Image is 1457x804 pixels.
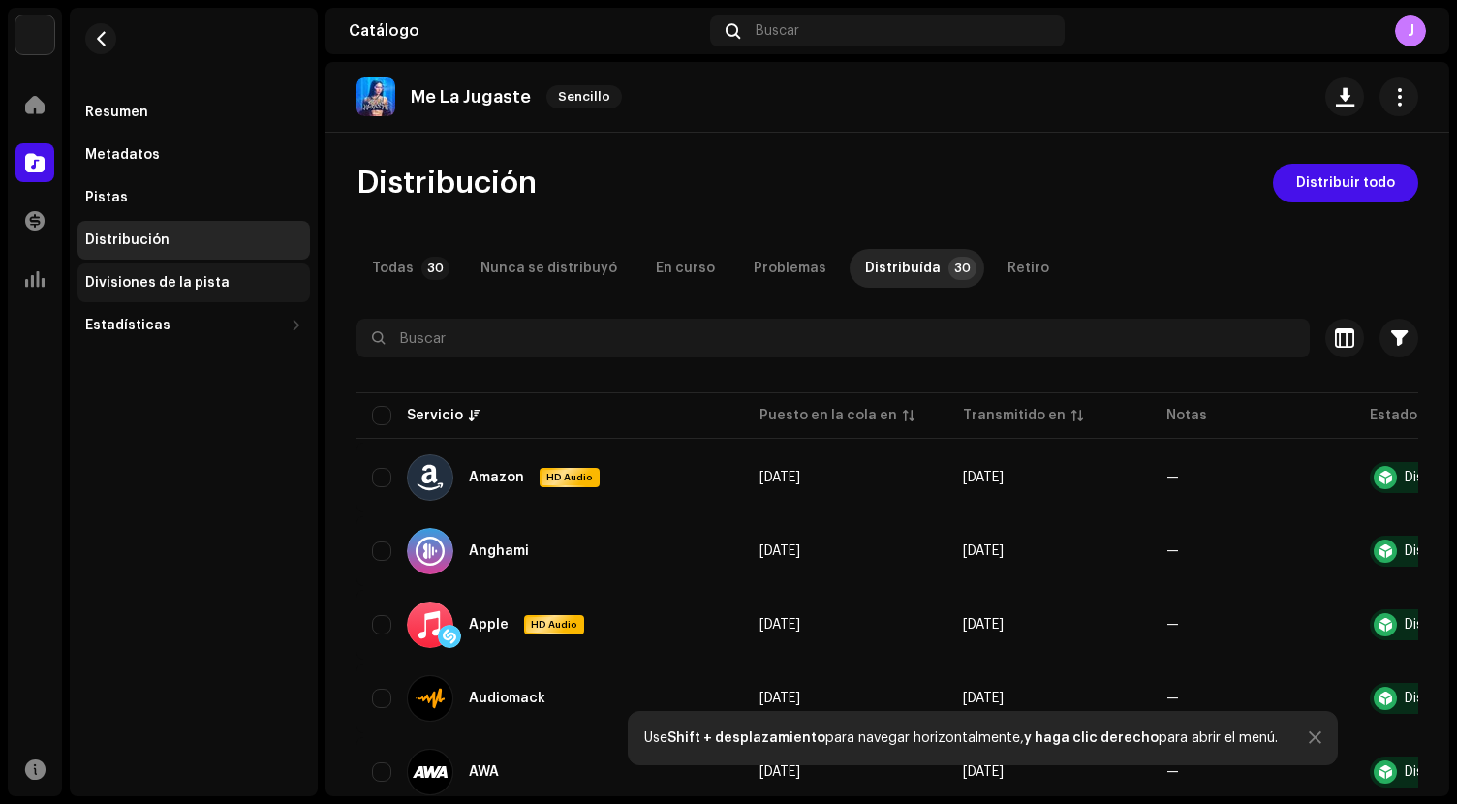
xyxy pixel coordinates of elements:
p-badge: 30 [948,257,976,280]
span: 9 oct 2025 [963,544,1004,558]
input: Buscar [356,319,1310,357]
strong: Shift + desplazamiento [667,731,825,745]
div: Servicio [407,406,463,425]
span: 9 oct 2025 [963,692,1004,705]
div: Distribución [85,232,170,248]
re-m-nav-dropdown: Estadísticas [77,306,310,345]
div: Problemas [754,249,826,288]
span: Distribuir todo [1296,164,1395,202]
div: AWA [469,765,499,779]
re-m-nav-item: Metadatos [77,136,310,174]
div: Amazon [469,471,524,484]
re-m-nav-item: Pistas [77,178,310,217]
span: 9 oct 2025 [963,471,1004,484]
span: 9 oct 2025 [759,618,800,632]
span: HD Audio [526,618,582,632]
span: Distribución [356,164,537,202]
re-a-table-badge: — [1166,471,1179,484]
div: En curso [656,249,715,288]
span: Sencillo [546,85,622,108]
div: Todas [372,249,414,288]
div: Nunca se distribuyó [480,249,617,288]
strong: y haga clic derecho [1024,731,1159,745]
div: Metadatos [85,147,160,163]
p: Me La Jugaste [411,87,531,108]
span: 9 oct 2025 [963,765,1004,779]
div: Puesto en la cola en [759,406,897,425]
span: HD Audio [542,471,598,484]
re-m-nav-item: Divisiones de la pista [77,263,310,302]
img: 2241fb3f-7fe0-4a86-8910-ad388025e1ee [356,77,395,116]
re-m-nav-item: Resumen [77,93,310,132]
span: 9 oct 2025 [759,765,800,779]
span: 9 oct 2025 [759,471,800,484]
re-m-nav-item: Distribución [77,221,310,260]
div: J [1395,15,1426,46]
div: Estadísticas [85,318,170,333]
div: Audiomack [469,692,545,705]
re-a-table-badge: — [1166,765,1179,779]
re-a-table-badge: — [1166,544,1179,558]
div: Use para navegar horizontalmente, para abrir el menú. [644,730,1278,746]
div: Divisiones de la pista [85,275,230,291]
div: Anghami [469,544,529,558]
div: Retiro [1007,249,1049,288]
div: Transmitido en [963,406,1066,425]
p-badge: 30 [421,257,449,280]
div: Catálogo [349,23,702,39]
re-a-table-badge: — [1166,618,1179,632]
span: Buscar [756,23,799,39]
span: 9 oct 2025 [963,618,1004,632]
div: Resumen [85,105,148,120]
span: 9 oct 2025 [759,692,800,705]
div: Apple [469,618,509,632]
div: Distribuída [865,249,941,288]
button: Distribuir todo [1273,164,1418,202]
re-a-table-badge: — [1166,692,1179,705]
div: Pistas [85,190,128,205]
img: 297a105e-aa6c-4183-9ff4-27133c00f2e2 [15,15,54,54]
span: 9 oct 2025 [759,544,800,558]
